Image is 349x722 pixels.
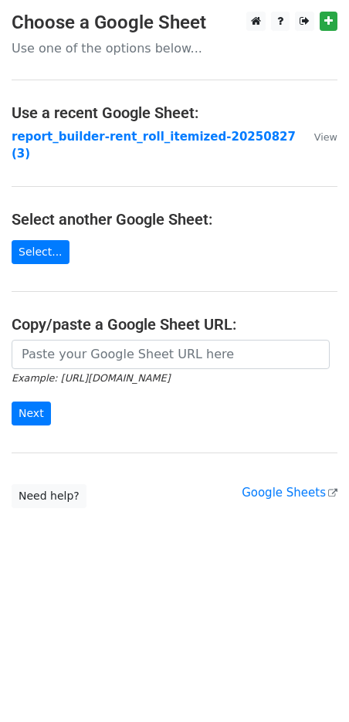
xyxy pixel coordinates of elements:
a: Select... [12,240,69,264]
a: View [299,130,337,144]
a: report_builder-rent_roll_itemized-20250827 (3) [12,130,296,161]
small: Example: [URL][DOMAIN_NAME] [12,372,170,384]
h3: Choose a Google Sheet [12,12,337,34]
a: Need help? [12,484,86,508]
h4: Copy/paste a Google Sheet URL: [12,315,337,334]
a: Google Sheets [242,486,337,500]
h4: Use a recent Google Sheet: [12,103,337,122]
p: Use one of the options below... [12,40,337,56]
input: Next [12,402,51,425]
small: View [314,131,337,143]
input: Paste your Google Sheet URL here [12,340,330,369]
h4: Select another Google Sheet: [12,210,337,229]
